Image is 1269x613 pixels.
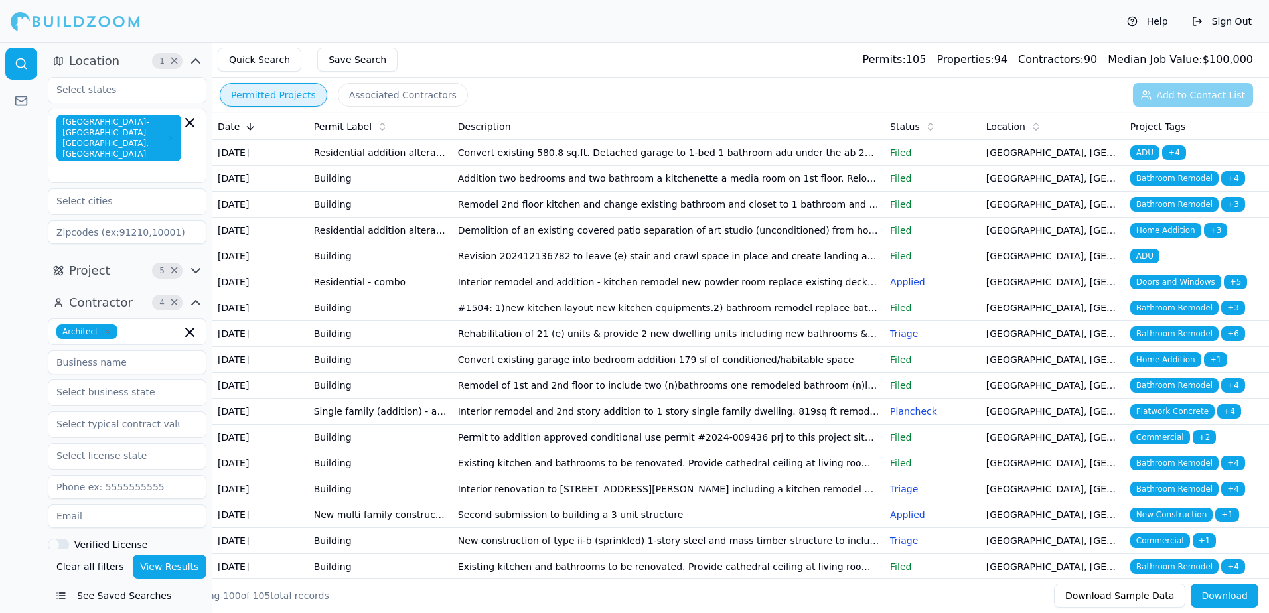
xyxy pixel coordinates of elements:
td: Residential addition alteration to existing residence [309,140,453,166]
td: Building [309,450,453,476]
td: [GEOGRAPHIC_DATA], [GEOGRAPHIC_DATA] [981,218,1125,243]
span: Median Job Value: [1108,53,1202,66]
span: Bathroom Remodel [1130,301,1219,315]
td: [GEOGRAPHIC_DATA], [GEOGRAPHIC_DATA] [981,502,1125,528]
td: Permit to addition approved conditional use permit #2024-009436 prj to this project site. The ori... [453,425,885,450]
td: Remodel 2nd floor kitchen and change existing bathroom and closet to 1 bathroom and 1 master bath... [453,192,885,218]
span: + 3 [1221,301,1245,315]
span: Date [218,120,240,133]
p: Triage [890,327,976,340]
input: Select business state [48,380,189,404]
button: Download Sample Data [1054,584,1185,608]
td: [DATE] [212,243,309,269]
td: [DATE] [212,528,309,554]
td: Residential - combo [309,269,453,295]
span: Commercial [1130,533,1190,548]
p: Triage [890,534,976,547]
div: 94 [936,52,1008,68]
td: Addition two bedrooms and two bathroom a kitchenette a media room on 1st floor. Relocate the laun... [453,166,885,192]
p: Filed [890,379,976,392]
input: Zipcodes (ex:91210,10001) [48,220,206,244]
td: [DATE] [212,399,309,425]
td: Building [309,321,453,347]
p: Filed [890,560,976,573]
td: [DATE] [212,476,309,502]
span: Bathroom Remodel [1130,171,1219,186]
td: [DATE] [212,192,309,218]
span: + 5 [1224,275,1248,289]
td: [GEOGRAPHIC_DATA], [GEOGRAPHIC_DATA] [981,192,1125,218]
td: [GEOGRAPHIC_DATA], [GEOGRAPHIC_DATA] [981,554,1125,580]
button: Sign Out [1185,11,1258,32]
td: Existing kitchen and bathrooms to be renovated. Provide cathedral ceiling at living room and kitc... [453,554,885,580]
td: Interior remodel and 2nd story addition to 1 story single family dwelling. 819sq ft remodel. Addi... [453,399,885,425]
span: Bathroom Remodel [1130,378,1219,393]
button: Permitted Projects [220,83,327,107]
span: + 3 [1204,223,1228,238]
td: [GEOGRAPHIC_DATA], [GEOGRAPHIC_DATA] [981,269,1125,295]
td: #1504: 1)new kitchen layout new kitchen equipments.2) bathroom remodel replace bathroom tub with ... [453,295,885,321]
button: Quick Search [218,48,301,72]
span: 1 [155,54,169,68]
p: Filed [890,249,976,263]
input: Business name [48,350,206,374]
span: + 4 [1221,171,1245,186]
span: Location [986,120,1025,133]
span: Bathroom Remodel [1130,482,1219,496]
span: + 2 [1193,430,1217,444]
span: Project Tags [1130,120,1185,133]
td: Convert existing 580.8 sq.ft. Detached garage to 1-bed 1 bathroom adu under the ab 2533 amnesty p... [453,140,885,166]
span: [GEOGRAPHIC_DATA]-[GEOGRAPHIC_DATA]-[GEOGRAPHIC_DATA], [GEOGRAPHIC_DATA] [56,115,181,161]
p: Filed [890,198,976,211]
p: Filed [890,224,976,237]
td: Building [309,295,453,321]
td: Second submission to building a 3 unit structure [453,502,885,528]
span: + 1 [1204,352,1228,367]
span: 4 [155,296,169,309]
button: Project5Clear Project filters [48,260,206,281]
p: Filed [890,301,976,314]
td: [GEOGRAPHIC_DATA], [GEOGRAPHIC_DATA] [981,295,1125,321]
span: Properties: [936,53,994,66]
td: [GEOGRAPHIC_DATA], [GEOGRAPHIC_DATA] [981,347,1125,373]
button: Download [1191,584,1258,608]
span: Doors and Windows [1130,275,1221,289]
td: [GEOGRAPHIC_DATA], [GEOGRAPHIC_DATA] [981,373,1125,399]
button: Associated Contractors [338,83,468,107]
td: Building [309,476,453,502]
td: [GEOGRAPHIC_DATA], [GEOGRAPHIC_DATA] [981,425,1125,450]
div: 90 [1018,52,1097,68]
span: Bathroom Remodel [1130,197,1219,212]
p: Triage [890,482,976,496]
td: [DATE] [212,140,309,166]
input: Email [48,504,206,528]
td: [GEOGRAPHIC_DATA], [GEOGRAPHIC_DATA] [981,321,1125,347]
span: Location [69,52,119,70]
td: Interior remodel and addition - kitchen remodel new powder room replace existing deck. Addition t... [453,269,885,295]
span: Description [458,120,511,133]
td: [DATE] [212,166,309,192]
span: Contractor [69,293,133,312]
td: New construction of type ii-b (sprinkled) 1-story steel and mass timber structure to include trai... [453,528,885,554]
td: [GEOGRAPHIC_DATA], [GEOGRAPHIC_DATA] [981,450,1125,476]
span: 5 [155,264,169,277]
span: Bathroom Remodel [1130,326,1219,341]
p: Filed [890,172,976,185]
td: [GEOGRAPHIC_DATA], [GEOGRAPHIC_DATA] [981,140,1125,166]
span: Home Addition [1130,352,1201,367]
td: [DATE] [212,347,309,373]
p: Plancheck [890,405,976,418]
span: Contractors: [1018,53,1084,66]
span: + 4 [1221,456,1245,470]
p: Filed [890,431,976,444]
span: Flatwork Concrete [1130,404,1215,419]
span: ADU [1130,145,1159,160]
span: Status [890,120,920,133]
input: Select typical contract value [48,412,189,436]
span: + 6 [1221,326,1245,341]
td: Building [309,373,453,399]
td: [DATE] [212,502,309,528]
span: + 4 [1221,378,1245,393]
td: Existing kitchen and bathrooms to be renovated. Provide cathedral ceiling at living room and kitc... [453,450,885,476]
span: + 4 [1221,559,1245,574]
